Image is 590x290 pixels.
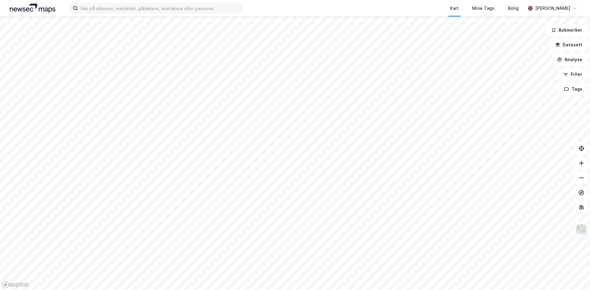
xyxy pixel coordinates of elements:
div: Mine Tags [472,5,494,12]
div: Bolig [508,5,519,12]
div: Kart [450,5,459,12]
input: Søk på adresse, matrikkel, gårdeiere, leietakere eller personer [78,4,242,13]
img: logo.a4113a55bc3d86da70a041830d287a7e.svg [10,4,55,13]
div: [PERSON_NAME] [535,5,570,12]
iframe: Chat Widget [559,261,590,290]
